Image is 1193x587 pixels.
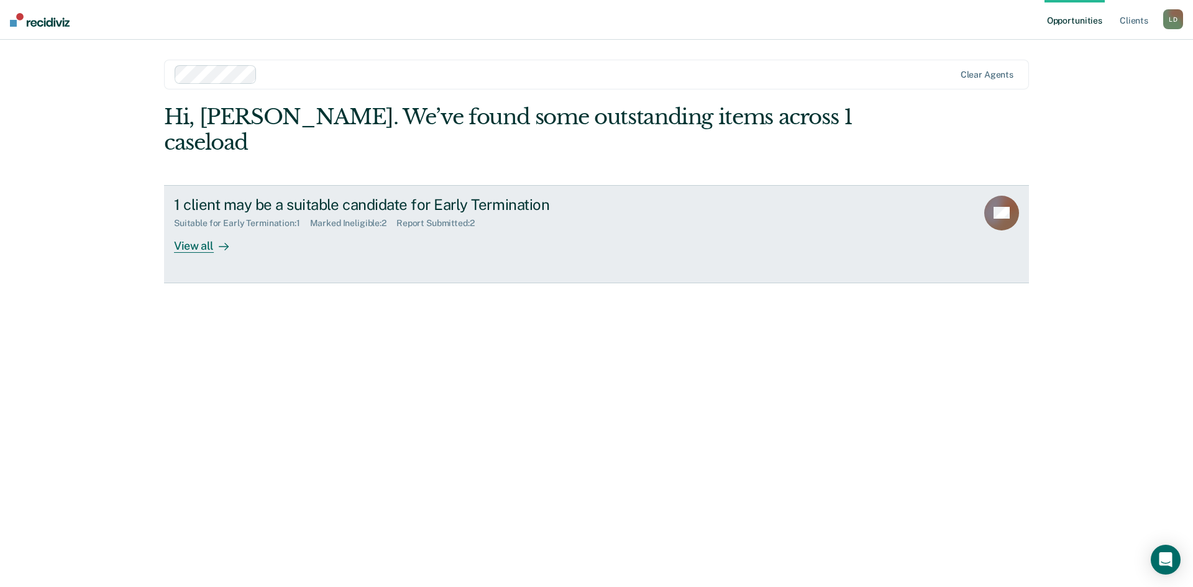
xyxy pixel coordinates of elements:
div: L D [1163,9,1183,29]
div: Clear agents [961,70,1013,80]
div: Hi, [PERSON_NAME]. We’ve found some outstanding items across 1 caseload [164,104,856,155]
img: Recidiviz [10,13,70,27]
div: Report Submitted : 2 [396,218,485,229]
button: LD [1163,9,1183,29]
a: 1 client may be a suitable candidate for Early TerminationSuitable for Early Termination:1Marked ... [164,185,1029,283]
div: Suitable for Early Termination : 1 [174,218,310,229]
div: 1 client may be a suitable candidate for Early Termination [174,196,610,214]
div: Open Intercom Messenger [1151,545,1181,575]
div: Marked Ineligible : 2 [310,218,396,229]
div: View all [174,229,244,253]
